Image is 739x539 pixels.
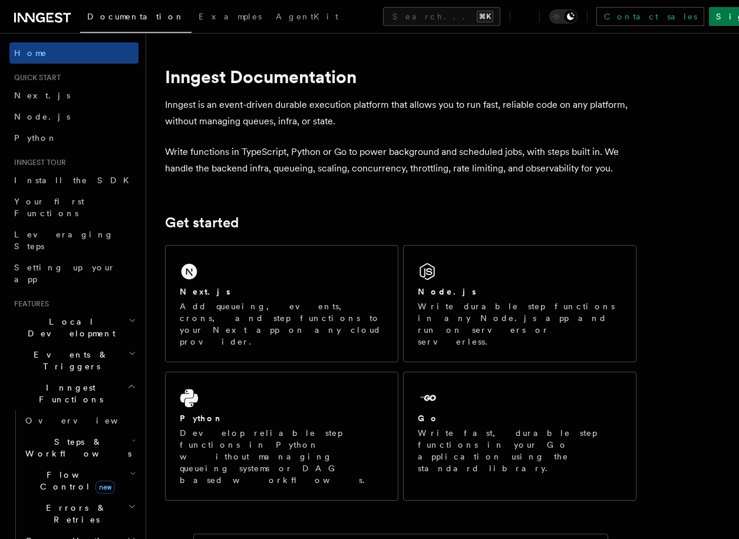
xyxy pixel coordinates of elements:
button: Toggle dark mode [549,9,578,24]
button: Inngest Functions [9,377,138,410]
a: Home [9,42,138,64]
h2: Next.js [180,286,230,297]
a: Get started [165,214,239,231]
a: Install the SDK [9,170,138,191]
a: Node.jsWrite durable step functions in any Node.js app and run on servers or serverless. [403,245,636,362]
span: Events & Triggers [9,349,128,372]
span: Home [14,47,47,59]
button: Errors & Retries [21,497,138,530]
p: Write durable step functions in any Node.js app and run on servers or serverless. [418,300,622,348]
span: Your first Functions [14,197,84,218]
span: Local Development [9,316,128,339]
a: PythonDevelop reliable step functions in Python without managing queueing systems or DAG based wo... [165,372,398,501]
a: AgentKit [269,4,345,32]
a: Contact sales [596,7,704,26]
span: Quick start [9,73,61,82]
span: Next.js [14,91,70,100]
a: Next.js [9,85,138,106]
span: Inngest tour [9,158,66,167]
a: Node.js [9,106,138,127]
h2: Python [180,412,223,424]
a: Python [9,127,138,148]
a: Setting up your app [9,257,138,290]
span: Flow Control [21,469,130,492]
p: Develop reliable step functions in Python without managing queueing systems or DAG based workflows. [180,427,384,486]
span: Node.js [14,112,70,121]
h1: Inngest Documentation [165,66,636,87]
button: Steps & Workflows [21,431,138,464]
h2: Node.js [418,286,476,297]
a: Overview [21,410,138,431]
a: Examples [192,4,269,32]
a: Next.jsAdd queueing, events, crons, and step functions to your Next app on any cloud provider. [165,245,398,362]
span: Examples [199,12,262,21]
h2: Go [418,412,439,424]
button: Flow Controlnew [21,464,138,497]
span: Python [14,133,57,143]
span: Setting up your app [14,263,116,284]
p: Write functions in TypeScript, Python or Go to power background and scheduled jobs, with steps bu... [165,144,636,177]
button: Search...⌘K [383,7,500,26]
span: Overview [25,416,147,425]
span: Leveraging Steps [14,230,114,251]
span: new [95,481,115,494]
p: Write fast, durable step functions in your Go application using the standard library. [418,427,622,474]
button: Events & Triggers [9,344,138,377]
p: Inngest is an event-driven durable execution platform that allows you to run fast, reliable code ... [165,97,636,130]
a: Your first Functions [9,191,138,224]
span: Features [9,299,49,309]
span: Install the SDK [14,176,136,185]
p: Add queueing, events, crons, and step functions to your Next app on any cloud provider. [180,300,384,348]
span: AgentKit [276,12,338,21]
a: Documentation [80,4,192,33]
span: Errors & Retries [21,502,128,525]
span: Steps & Workflows [21,436,131,459]
span: Documentation [87,12,184,21]
button: Local Development [9,311,138,344]
a: Leveraging Steps [9,224,138,257]
a: GoWrite fast, durable step functions in your Go application using the standard library. [403,372,636,501]
kbd: ⌘K [477,11,493,22]
span: Inngest Functions [9,382,127,405]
